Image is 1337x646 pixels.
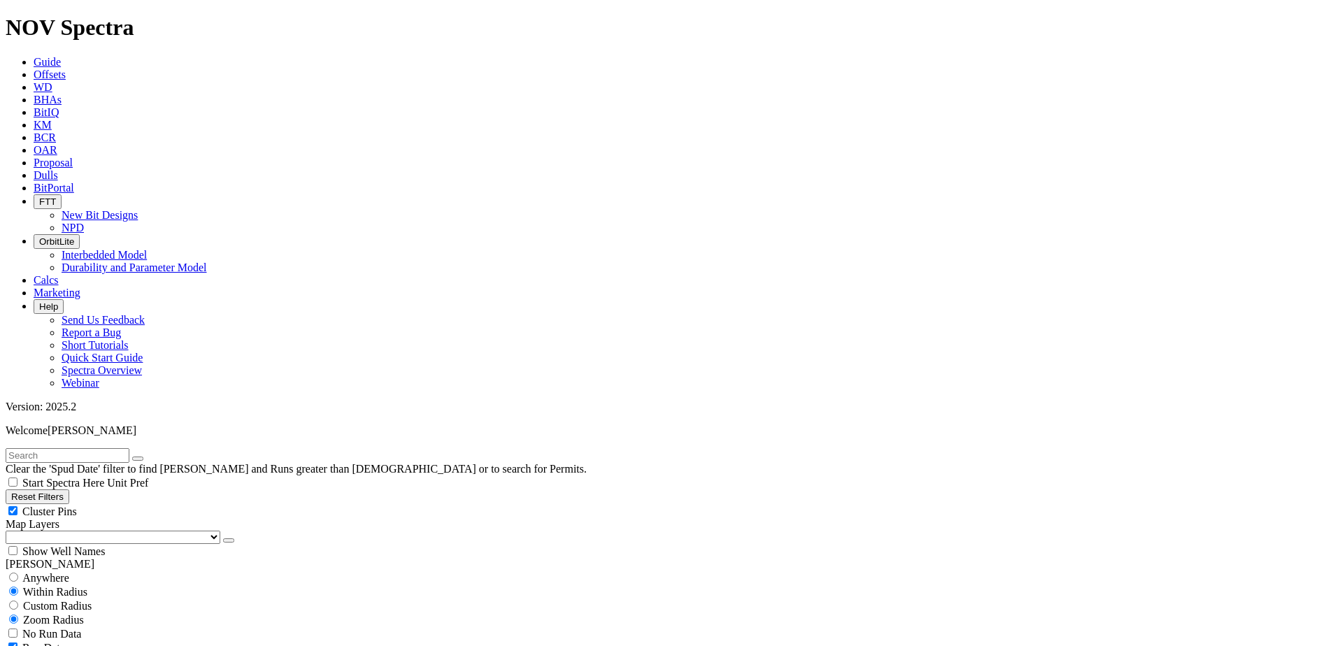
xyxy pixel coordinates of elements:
a: Report a Bug [62,326,121,338]
span: Unit Pref [107,477,148,489]
button: Reset Filters [6,489,69,504]
div: [PERSON_NAME] [6,558,1331,570]
span: Clear the 'Spud Date' filter to find [PERSON_NAME] and Runs greater than [DEMOGRAPHIC_DATA] or to... [6,463,587,475]
a: BitIQ [34,106,59,118]
button: FTT [34,194,62,209]
a: WD [34,81,52,93]
a: OAR [34,144,57,156]
input: Search [6,448,129,463]
a: Marketing [34,287,80,299]
a: Dulls [34,169,58,181]
a: Send Us Feedback [62,314,145,326]
span: [PERSON_NAME] [48,424,136,436]
input: Start Spectra Here [8,478,17,487]
button: Help [34,299,64,314]
a: Webinar [62,377,99,389]
span: Map Layers [6,518,59,530]
a: BitPortal [34,182,74,194]
p: Welcome [6,424,1331,437]
a: Spectra Overview [62,364,142,376]
a: Short Tutorials [62,339,129,351]
a: Proposal [34,157,73,168]
button: OrbitLite [34,234,80,249]
a: New Bit Designs [62,209,138,221]
span: FTT [39,196,56,207]
a: NPD [62,222,84,234]
span: Zoom Radius [23,614,84,626]
div: Version: 2025.2 [6,401,1331,413]
h1: NOV Spectra [6,15,1331,41]
span: Help [39,301,58,312]
a: Calcs [34,274,59,286]
span: Cluster Pins [22,505,77,517]
span: Start Spectra Here [22,477,104,489]
a: KM [34,119,52,131]
span: Within Radius [23,586,87,598]
a: BHAs [34,94,62,106]
a: Interbedded Model [62,249,147,261]
span: Custom Radius [23,600,92,612]
a: BCR [34,131,56,143]
span: No Run Data [22,628,81,640]
a: Guide [34,56,61,68]
a: Quick Start Guide [62,352,143,364]
span: OrbitLite [39,236,74,247]
a: Offsets [34,69,66,80]
span: Show Well Names [22,545,105,557]
span: Anywhere [22,572,69,584]
a: Durability and Parameter Model [62,261,207,273]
